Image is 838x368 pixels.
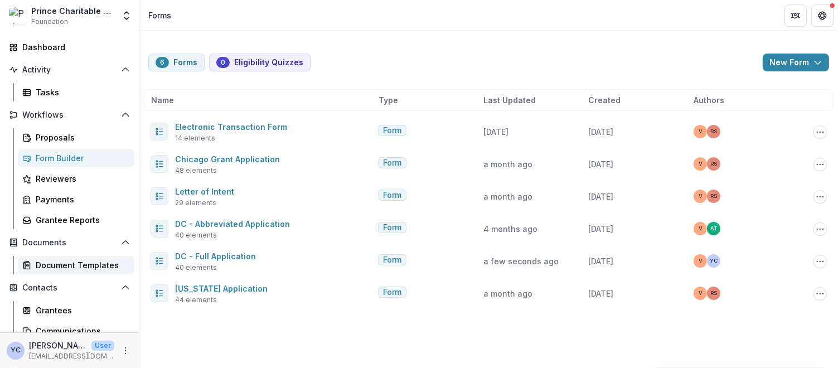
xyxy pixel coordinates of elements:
div: Venkat [699,226,703,231]
span: Workflows [22,110,117,120]
button: Get Help [811,4,834,27]
button: Partners [784,4,807,27]
div: Communications [36,325,125,337]
span: [DATE] [589,127,614,137]
button: New Form [763,54,829,71]
div: Prince Charitable Trusts DEMO [31,5,114,17]
button: Forms [148,54,205,71]
div: Robison, Sharon [710,290,717,296]
span: Form [383,288,401,297]
a: Chicago Grant Application [175,154,280,164]
div: Robison, Sharon [710,129,717,134]
p: [PERSON_NAME] [29,340,87,351]
span: 44 elements [175,295,217,305]
div: Yena Choi [11,347,21,354]
div: Document Templates [36,259,125,271]
span: 4 months ago [483,224,537,234]
a: [US_STATE] Application [175,284,268,293]
span: Form [383,191,401,200]
span: [DATE] [589,289,614,298]
span: Form [383,223,401,233]
div: Proposals [36,132,125,143]
div: Forms [148,9,171,21]
span: a month ago [483,289,532,298]
span: a few seconds ago [483,256,559,266]
a: Tasks [18,83,134,101]
span: a month ago [483,192,532,201]
button: Open entity switcher [119,4,134,27]
span: Created [589,94,621,106]
div: Payments [36,193,125,205]
div: Venkat [699,193,703,199]
button: Options [813,125,827,139]
a: Dashboard [4,38,134,56]
a: Document Templates [18,256,134,274]
span: 0 [221,59,225,66]
button: Options [813,190,827,204]
div: Venkat [699,258,703,264]
div: Form Builder [36,152,125,164]
div: Anna Test [710,226,718,231]
div: Grantee Reports [36,214,125,226]
button: Options [813,158,827,171]
span: 6 [160,59,164,66]
nav: breadcrumb [144,7,176,23]
a: Communications [18,322,134,340]
span: Form [383,126,401,135]
span: 14 elements [175,133,215,143]
a: Form Builder [18,149,134,167]
span: Last Updated [483,94,536,106]
span: Type [379,94,398,106]
a: Reviewers [18,170,134,188]
img: Prince Charitable Trusts DEMO [9,7,27,25]
div: Robison, Sharon [710,193,717,199]
span: Form [383,158,401,168]
p: [EMAIL_ADDRESS][DOMAIN_NAME] [29,351,114,361]
button: More [119,344,132,357]
span: Contacts [22,283,117,293]
button: Options [813,255,827,268]
span: 40 elements [175,263,217,273]
span: 40 elements [175,230,217,240]
div: Reviewers [36,173,125,185]
button: Options [813,287,827,301]
a: DC - Full Application [175,251,256,261]
span: Form [383,255,401,265]
a: Letter of Intent [175,187,234,196]
span: [DATE] [589,192,614,201]
span: [DATE] [483,127,508,137]
span: 48 elements [175,166,217,176]
a: Grantee Reports [18,211,134,229]
button: Open Contacts [4,279,134,297]
p: User [91,341,114,351]
a: DC - Abbreviated Application [175,219,290,229]
div: Venkat [699,129,703,134]
span: a month ago [483,159,532,169]
span: [DATE] [589,256,614,266]
div: Tasks [36,86,125,98]
span: 29 elements [175,198,216,208]
div: Yena Choi [710,258,718,264]
a: Payments [18,190,134,209]
div: Grantees [36,304,125,316]
span: [DATE] [589,224,614,234]
div: Robison, Sharon [710,161,717,167]
span: Activity [22,65,117,75]
span: Name [151,94,174,106]
span: [DATE] [589,159,614,169]
div: Venkat [699,161,703,167]
button: Open Workflows [4,106,134,124]
button: Eligibility Quizzes [209,54,311,71]
button: Open Activity [4,61,134,79]
span: Authors [694,94,724,106]
div: Venkat [699,290,703,296]
button: Options [813,222,827,236]
a: Proposals [18,128,134,147]
a: Grantees [18,301,134,319]
div: Dashboard [22,41,125,53]
button: Open Documents [4,234,134,251]
span: Documents [22,238,117,248]
a: Electronic Transaction Form [175,122,287,132]
span: Foundation [31,17,68,27]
